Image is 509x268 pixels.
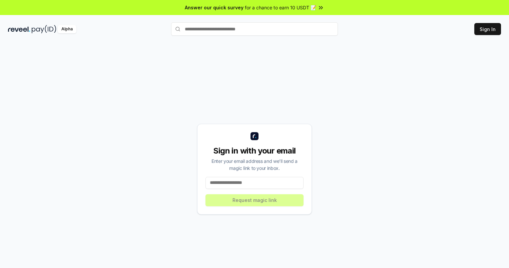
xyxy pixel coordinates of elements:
span: for a chance to earn 10 USDT 📝 [245,4,316,11]
div: Alpha [58,25,76,33]
div: Enter your email address and we’ll send a magic link to your inbox. [205,158,304,172]
img: reveel_dark [8,25,30,33]
img: pay_id [32,25,56,33]
button: Sign In [474,23,501,35]
span: Answer our quick survey [185,4,243,11]
div: Sign in with your email [205,146,304,156]
img: logo_small [250,132,259,140]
